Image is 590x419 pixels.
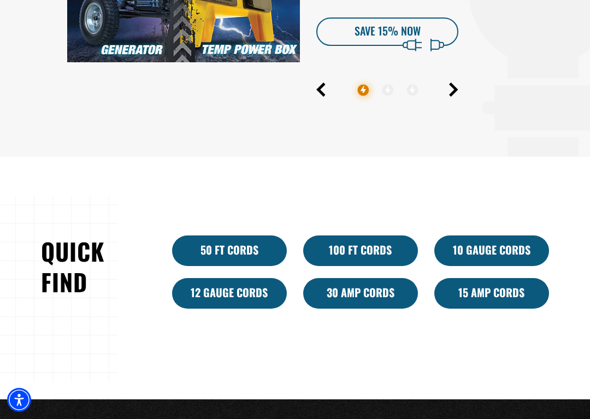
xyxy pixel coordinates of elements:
[434,235,549,266] a: 10 Gauge Cords
[434,278,549,309] a: 15 Amp Cords
[316,17,458,46] a: SAVE 15% Now
[303,278,418,309] a: 30 Amp Cords
[41,235,156,297] h2: Quick Find
[7,388,31,412] div: Accessibility Menu
[303,235,418,266] a: 100 Ft Cords
[172,235,287,266] a: 50 ft cords
[316,82,326,97] button: Previous
[449,82,458,97] button: Next
[172,278,287,309] a: 12 Gauge Cords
